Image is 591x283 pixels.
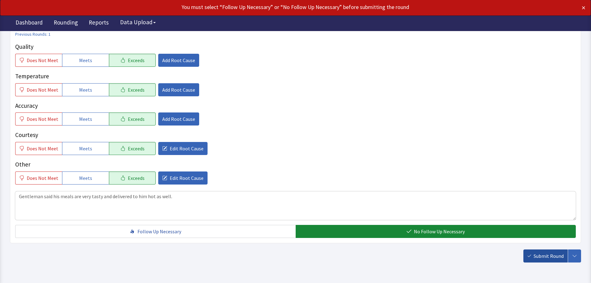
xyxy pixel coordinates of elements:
span: Exceeds [128,115,145,123]
span: Does Not Meet [27,57,58,64]
span: Does Not Meet [27,145,58,152]
button: Add Root Cause [158,83,199,96]
span: Add Root Cause [162,86,195,94]
button: Add Root Cause [158,54,199,67]
div: You must select “Follow Up Necessary” or “No Follow Up Necessary” before submitting the round [6,3,527,11]
span: Does Not Meet [27,174,58,182]
span: Does Not Meet [27,86,58,94]
span: Meets [79,57,92,64]
span: Add Root Cause [162,57,195,64]
button: Meets [62,171,109,185]
button: No Follow Up Necessary [296,225,576,238]
button: Submit Round [523,249,568,262]
a: Dashboard [11,16,47,31]
a: Reports [84,16,113,31]
button: Meets [62,142,109,155]
button: Meets [62,54,109,67]
button: Edit Root Cause [158,171,208,185]
span: Exceeds [128,145,145,152]
button: Does Not Meet [15,171,62,185]
span: Edit Root Cause [170,174,204,182]
a: Previous Rounds: 1 [15,31,51,37]
span: Follow Up Necessary [137,228,181,235]
a: Rounding [49,16,83,31]
button: Edit Root Cause [158,142,208,155]
span: Meets [79,174,92,182]
p: Courtesy [15,130,576,139]
button: Meets [62,83,109,96]
p: Quality [15,42,576,51]
button: × [582,3,585,13]
button: Exceeds [109,142,156,155]
span: Submit Round [534,252,564,260]
span: Meets [79,145,92,152]
button: Follow Up Necessary [15,225,296,238]
p: Other [15,160,576,169]
span: No Follow Up Necessary [414,228,465,235]
button: Meets [62,112,109,126]
span: Exceeds [128,57,145,64]
button: Add Root Cause [158,112,199,126]
button: Does Not Meet [15,112,62,126]
button: Does Not Meet [15,54,62,67]
button: Exceeds [109,112,156,126]
span: Edit Root Cause [170,145,204,152]
button: Exceeds [109,54,156,67]
span: Meets [79,115,92,123]
button: Data Upload [116,16,159,28]
button: Does Not Meet [15,83,62,96]
span: Meets [79,86,92,94]
span: Add Root Cause [162,115,195,123]
p: Temperature [15,72,576,81]
p: Accuracy [15,101,576,110]
span: Exceeds [128,86,145,94]
button: Exceeds [109,171,156,185]
span: Exceeds [128,174,145,182]
span: Does Not Meet [27,115,58,123]
button: Does Not Meet [15,142,62,155]
button: Exceeds [109,83,156,96]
